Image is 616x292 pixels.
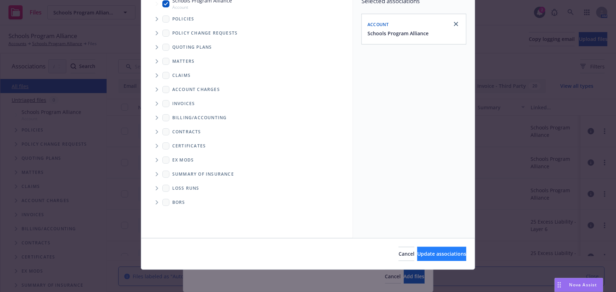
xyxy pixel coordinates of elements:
[172,4,232,10] span: Account
[172,45,212,49] span: Quoting plans
[417,247,466,261] button: Update associations
[555,278,603,292] button: Nova Assist
[141,111,353,209] div: Folder Tree Example
[172,31,238,35] span: Policy change requests
[172,158,194,162] span: Ex Mods
[555,278,564,292] div: Drag to move
[367,22,389,28] span: Account
[172,59,195,63] span: Matters
[172,172,234,176] span: Summary of insurance
[172,87,220,92] span: Account charges
[172,17,195,21] span: Policies
[452,20,460,28] a: close
[417,250,466,257] span: Update associations
[172,200,185,205] span: BORs
[399,250,414,257] span: Cancel
[569,282,597,288] span: Nova Assist
[172,102,195,106] span: Invoices
[172,186,199,190] span: Loss Runs
[367,30,429,37] button: Schools Program Alliance
[172,130,201,134] span: Contracts
[172,73,191,78] span: Claims
[399,247,414,261] button: Cancel
[172,144,206,148] span: Certificates
[172,116,227,120] span: Billing/Accounting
